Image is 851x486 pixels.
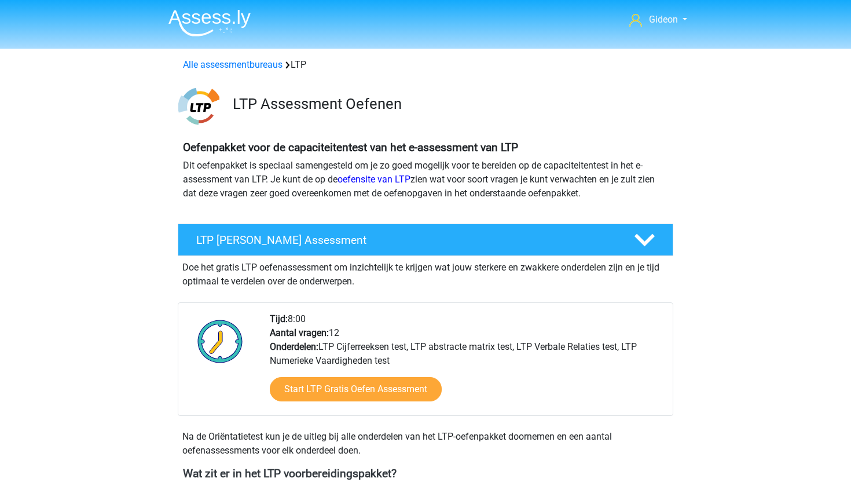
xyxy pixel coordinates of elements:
[649,14,678,25] span: Gideon
[270,313,288,324] b: Tijd:
[178,58,673,72] div: LTP
[183,159,668,200] p: Dit oefenpakket is speciaal samengesteld om je zo goed mogelijk voor te bereiden op de capaciteit...
[178,86,219,127] img: ltp.png
[183,141,518,154] b: Oefenpakket voor de capaciteitentest van het e-assessment van LTP
[183,59,283,70] a: Alle assessmentbureaus
[178,256,673,288] div: Doe het gratis LTP oefenassessment om inzichtelijk te krijgen wat jouw sterkere en zwakkere onder...
[270,377,442,401] a: Start LTP Gratis Oefen Assessment
[261,312,672,415] div: 8:00 12 LTP Cijferreeksen test, LTP abstracte matrix test, LTP Verbale Relaties test, LTP Numerie...
[270,341,318,352] b: Onderdelen:
[270,327,329,338] b: Aantal vragen:
[338,174,410,185] a: oefensite van LTP
[191,312,250,370] img: Klok
[625,13,692,27] a: Gideon
[233,95,664,113] h3: LTP Assessment Oefenen
[168,9,251,36] img: Assessly
[173,224,678,256] a: LTP [PERSON_NAME] Assessment
[196,233,615,247] h4: LTP [PERSON_NAME] Assessment
[178,430,673,458] div: Na de Oriëntatietest kun je de uitleg bij alle onderdelen van het LTP-oefenpakket doornemen en ee...
[183,467,668,480] h4: Wat zit er in het LTP voorbereidingspakket?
